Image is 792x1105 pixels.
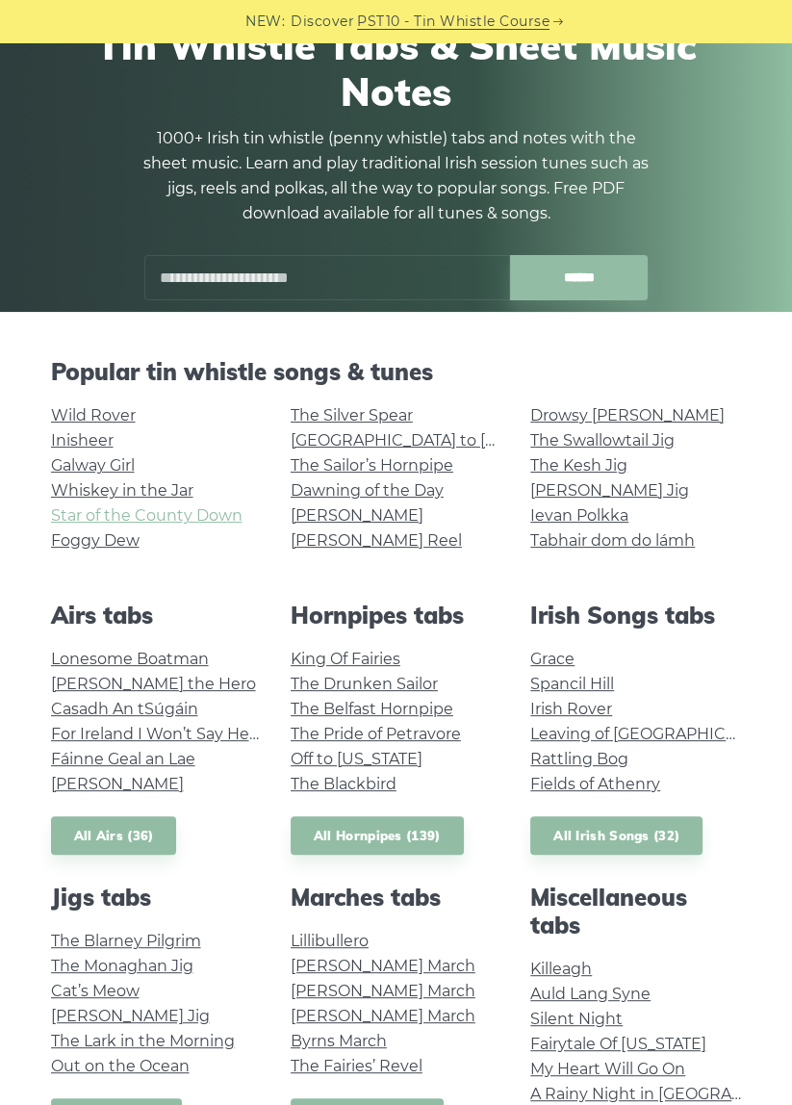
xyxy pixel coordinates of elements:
[530,816,703,856] a: All Irish Songs (32)
[530,700,612,718] a: Irish Rover
[51,358,742,386] h2: Popular tin whistle songs & tunes
[51,750,195,768] a: Fáinne Geal an Lae
[51,675,256,693] a: [PERSON_NAME] the Hero
[530,1010,623,1028] a: Silent Night
[291,431,646,450] a: [GEOGRAPHIC_DATA] to [GEOGRAPHIC_DATA]
[530,775,660,793] a: Fields of Athenry
[291,750,422,768] a: Off to [US_STATE]
[530,431,675,450] a: The Swallowtail Jig
[291,675,438,693] a: The Drunken Sailor
[291,700,453,718] a: The Belfast Hornpipe
[291,1007,475,1025] a: [PERSON_NAME] March
[51,932,201,950] a: The Blarney Pilgrim
[530,650,575,668] a: Grace
[530,960,592,978] a: Killeagh
[530,675,614,693] a: Spancil Hill
[51,481,193,500] a: Whiskey in the Jar
[291,650,400,668] a: King Of Fairies
[291,406,413,424] a: The Silver Spear
[51,650,209,668] a: Lonesome Boatman
[51,816,177,856] a: All Airs (36)
[51,431,114,450] a: Inisheer
[530,406,725,424] a: Drowsy [PERSON_NAME]
[530,985,651,1003] a: Auld Lang Syne
[245,11,285,33] span: NEW:
[291,11,354,33] span: Discover
[51,1057,190,1075] a: Out on the Ocean
[51,22,742,115] h1: Tin Whistle Tabs & Sheet Music Notes
[291,932,369,950] a: Lillibullero
[51,725,306,743] a: For Ireland I Won’t Say Her Name
[291,725,461,743] a: The Pride of Petravore
[291,456,453,475] a: The Sailor’s Hornpipe
[51,506,243,525] a: Star of the County Down
[291,531,462,550] a: [PERSON_NAME] Reel
[51,406,136,424] a: Wild Rover
[291,602,501,630] h2: Hornpipes tabs
[291,775,396,793] a: The Blackbird
[530,602,741,630] h2: Irish Songs tabs
[51,602,262,630] h2: Airs tabs
[51,957,193,975] a: The Monaghan Jig
[530,456,627,475] a: The Kesh Jig
[51,1032,235,1050] a: The Lark in the Morning
[291,1032,387,1050] a: Byrns March
[51,884,262,912] h2: Jigs tabs
[51,456,135,475] a: Galway Girl
[291,816,464,856] a: All Hornpipes (139)
[530,750,628,768] a: Rattling Bog
[51,531,140,550] a: Foggy Dew
[291,884,501,912] h2: Marches tabs
[51,1007,210,1025] a: [PERSON_NAME] Jig
[530,481,689,500] a: [PERSON_NAME] Jig
[291,982,475,1000] a: [PERSON_NAME] March
[357,11,549,33] a: PST10 - Tin Whistle Course
[291,481,444,500] a: Dawning of the Day
[530,531,695,550] a: Tabhair dom do lámh
[291,1057,422,1075] a: The Fairies’ Revel
[530,1035,706,1053] a: Fairytale Of [US_STATE]
[51,700,198,718] a: Casadh An tSúgáin
[51,982,140,1000] a: Cat’s Meow
[530,884,741,939] h2: Miscellaneous tabs
[530,506,628,525] a: Ievan Polkka
[291,506,423,525] a: [PERSON_NAME]
[137,126,656,226] p: 1000+ Irish tin whistle (penny whistle) tabs and notes with the sheet music. Learn and play tradi...
[530,725,779,743] a: Leaving of [GEOGRAPHIC_DATA]
[291,957,475,975] a: [PERSON_NAME] March
[530,1060,685,1078] a: My Heart Will Go On
[51,775,184,793] a: [PERSON_NAME]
